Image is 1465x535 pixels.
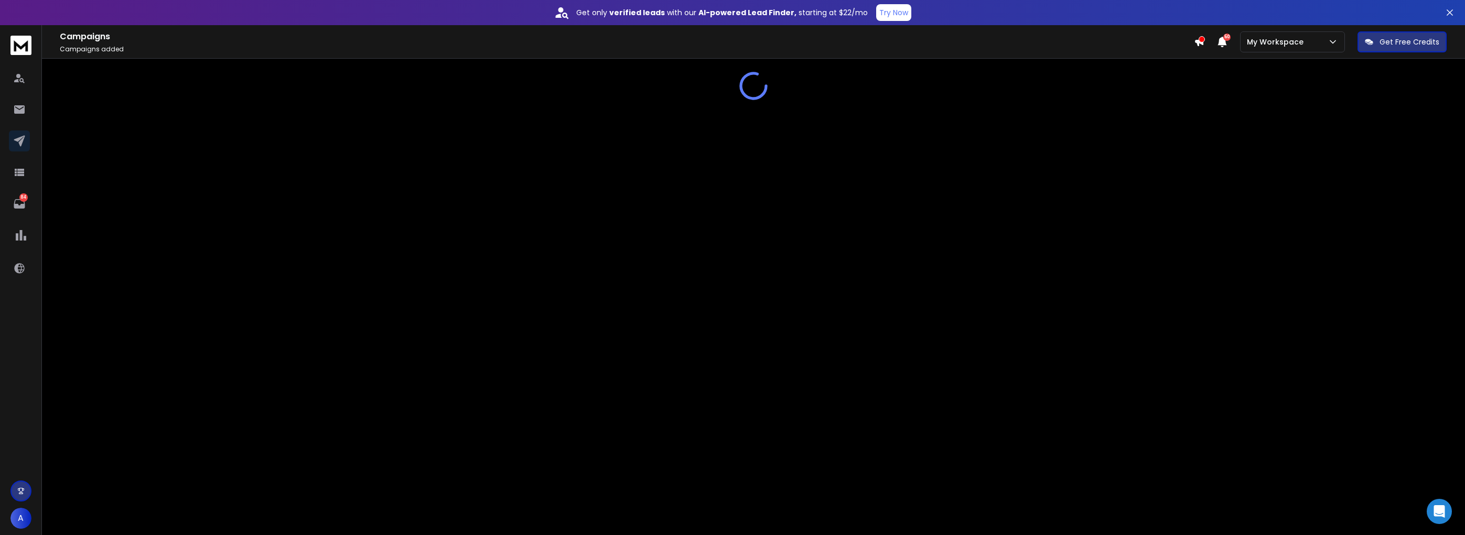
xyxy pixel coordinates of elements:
button: A [10,508,31,529]
p: Get Free Credits [1380,37,1439,47]
img: logo [10,36,31,55]
button: Try Now [876,4,911,21]
div: Open Intercom Messenger [1427,499,1452,524]
p: Try Now [879,7,908,18]
span: 50 [1223,34,1231,41]
button: Get Free Credits [1358,31,1447,52]
p: 84 [19,193,28,202]
strong: verified leads [609,7,665,18]
h1: Campaigns [60,30,1194,43]
strong: AI-powered Lead Finder, [698,7,796,18]
p: My Workspace [1247,37,1308,47]
p: Get only with our starting at $22/mo [576,7,868,18]
p: Campaigns added [60,45,1194,53]
a: 84 [9,193,30,214]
